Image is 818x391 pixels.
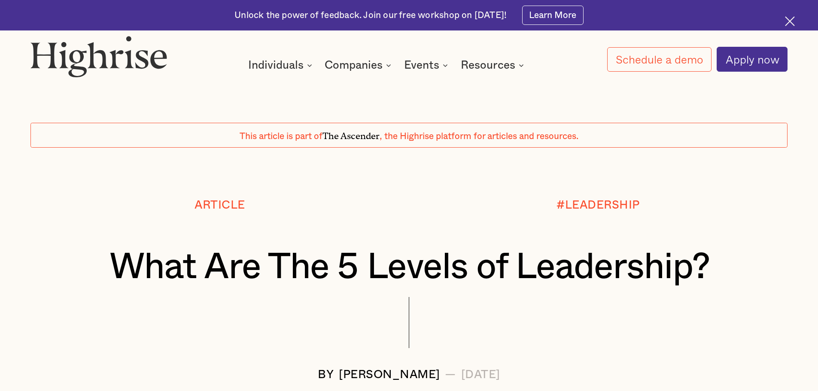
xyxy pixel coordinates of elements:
a: Apply now [717,47,788,72]
div: Individuals [248,60,315,70]
div: Events [404,60,450,70]
div: Events [404,60,439,70]
div: BY [318,368,334,381]
span: This article is part of [240,132,322,141]
div: Article [195,199,245,211]
div: Companies [325,60,383,70]
img: Highrise logo [30,36,167,77]
div: Companies [325,60,394,70]
img: Cross icon [785,16,795,26]
span: , the Highrise platform for articles and resources. [380,132,578,141]
div: #LEADERSHIP [556,199,640,211]
a: Schedule a demo [607,47,712,72]
div: Unlock the power of feedback. Join our free workshop on [DATE]! [234,9,507,21]
div: Resources [461,60,526,70]
div: Resources [461,60,515,70]
div: [PERSON_NAME] [339,368,440,381]
h1: What Are The 5 Levels of Leadership? [62,247,756,287]
span: The Ascender [322,128,380,139]
div: [DATE] [461,368,500,381]
div: — [445,368,456,381]
div: Individuals [248,60,304,70]
a: Learn More [522,6,584,25]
